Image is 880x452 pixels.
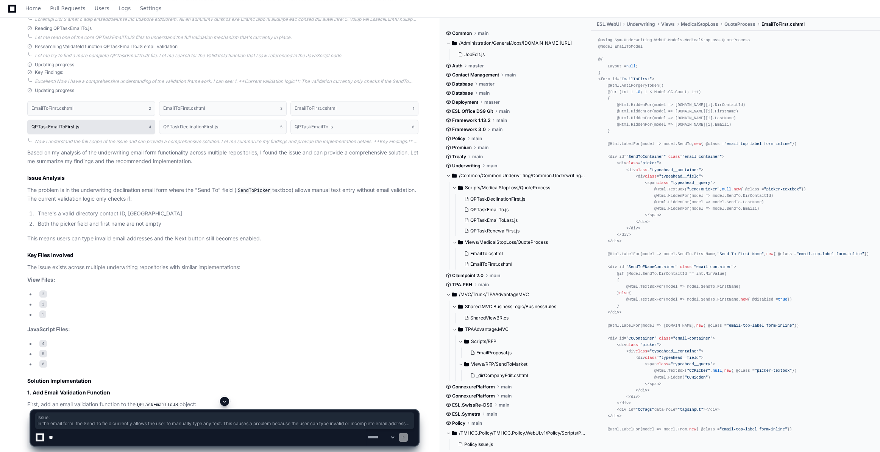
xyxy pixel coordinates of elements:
[673,336,713,341] span: "email-container"
[476,350,512,356] span: EmailProposal.js
[458,238,463,247] svg: Directory
[50,6,85,11] span: Pull Requests
[694,142,701,146] span: new
[478,145,488,151] span: main
[446,170,585,182] button: /Common/Common.Underwriting/Common.Underwriting.WebUI/Underwriting
[733,187,740,192] span: new
[465,239,548,245] span: Views/MedicalStopLoss/QuoteProcess
[35,44,178,50] span: Researching ValidateId function QPTaskEmailToJS email validation
[159,120,287,134] button: QPTaskDeclinationFirst.js5
[36,220,418,228] li: Both the picker field and first name are not empty
[470,315,509,321] span: SharedViewBR.cs
[452,81,473,87] span: Database
[479,81,495,87] span: master
[657,181,668,185] span: class
[452,154,466,160] span: Treaty
[27,276,55,283] strong: View Files:
[452,90,473,96] span: Database
[626,64,636,69] span: null
[39,340,47,348] span: 4
[461,215,580,226] button: QPTaskEmailToLast.js
[727,323,794,328] span: "email-top-label form-inline"
[687,368,710,373] span: "CCPicker"
[280,105,282,111] span: 3
[465,326,509,332] span: TPAAdvantage.MVC
[461,259,580,270] button: EmailToFirst.cshtml
[636,349,648,354] span: class
[27,101,155,115] button: EmailToFirst.cshtml2
[35,139,418,145] div: Now I understand the full scope of the issue and can provide a comprehensive solution. Let me sum...
[290,120,418,134] button: QPTaskEmailTo.js6
[35,87,74,94] span: Updating progress
[764,187,801,192] span: "picker-textbox"
[459,291,529,298] span: /MVC/Trunk/TPAAdvantageMVC
[163,106,205,111] h1: EmailToFirst.cshtml
[464,51,485,58] span: JobEdit.js
[27,377,418,385] h2: Solution Implementation
[501,384,512,390] span: main
[627,21,655,27] span: Underwriting
[657,362,668,366] span: class
[452,282,472,288] span: TPA.P6H
[452,273,484,279] span: Claimpoint 2.0
[687,187,719,192] span: "SendToPicker"
[467,348,580,358] button: EmailProposal.js
[452,171,457,180] svg: Directory
[650,168,701,172] span: "typeahead__container"
[722,187,732,192] span: null
[659,174,701,179] span: "typeahead__field"
[724,142,792,146] span: "email-top-label form-inline"
[290,101,418,115] button: EmailToFirst.cshtml1
[797,252,864,256] span: "email-top-label form-inline"
[626,343,638,347] span: class
[741,297,747,302] span: new
[149,124,151,130] span: 4
[682,154,722,159] span: "email-container"
[452,99,478,105] span: Deployment
[452,163,481,169] span: Underwriting
[476,373,528,379] span: _dirCompanyEdit.cshtml
[636,168,648,172] span: class
[452,384,495,390] span: ConnexurePlatform
[35,16,418,22] div: Loremip! Dol S amet c adip elitseddoeius te inc utlabore etdolorem. Ali en adminimv quisnos exe u...
[470,261,512,267] span: EmailToFirst.cshtml
[35,62,74,68] span: Updating progress
[626,265,678,269] span: "SendToFNameContainer"
[471,338,496,344] span: Scripts/RFP
[27,174,418,182] h2: Issue Analysis
[461,313,580,323] button: SharedViewBR.cs
[778,297,787,302] span: true
[446,288,585,301] button: /MVC/Trunk/TPAAdvantageMVC
[95,6,109,11] span: Users
[694,265,734,269] span: "email-container"
[724,21,755,27] span: QuoteProcess
[755,368,792,373] span: "picker-textbox"
[452,393,495,399] span: ConnexurePlatform
[626,154,666,159] span: "SendToContainer"
[458,335,585,348] button: Scripts/RFP
[39,290,47,298] span: 2
[27,148,418,166] p: Based on my analysis of the underwriting email form functionality across multiple repositories, I...
[452,323,585,335] button: TPAAdvantage.MVC
[671,181,713,185] span: "typeahead__query"
[640,343,659,347] span: "picker"
[713,368,722,373] span: null
[458,302,463,311] svg: Directory
[470,196,525,202] span: QPTaskDeclinationFirst.js
[465,304,556,310] span: Shared.MVC.BusinessLogic/BusinessRules
[505,72,516,78] span: main
[27,389,418,396] h3: 1. Add Email Validation Function
[455,49,580,60] button: JobEdit.js
[478,282,489,288] span: main
[696,323,703,328] span: new
[37,415,412,427] span: Issue: In the email form, the Send To field currently allows the user to manually type any text. ...
[446,37,585,49] button: /Administration/General/Jobs/[DOMAIN_NAME][URL]
[459,40,572,46] span: /Administration/General/Jobs/[DOMAIN_NAME][URL]
[452,236,585,248] button: Views/MedicalStopLoss/QuoteProcess
[470,251,503,257] span: EmailTo.cshtml
[295,125,333,129] h1: QPTaskEmailTo.js
[236,187,272,194] code: SendToPicker
[681,21,718,27] span: MedicalStopLoss
[661,21,675,27] span: Views
[685,375,708,380] span: "CCHidden"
